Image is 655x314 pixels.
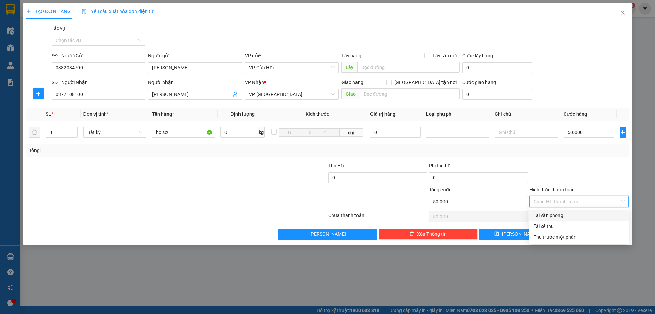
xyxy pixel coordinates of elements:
span: plus [26,9,31,14]
span: plus [620,129,626,135]
button: Close [613,3,632,23]
input: Dọc đường [357,62,460,73]
span: Lấy hàng [341,53,361,58]
div: SĐT Người Nhận [52,79,145,86]
div: Thu trước một phần [534,233,625,241]
button: deleteXóa Thông tin [379,229,478,240]
button: [PERSON_NAME] [278,229,377,240]
span: Kích thước [306,111,329,117]
input: D [279,128,300,137]
span: save [494,231,499,237]
img: icon [82,9,87,14]
span: VP Nhận [245,80,264,85]
span: cm [340,128,363,137]
div: SĐT Người Gửi [52,52,145,59]
input: Dọc đường [360,88,460,99]
button: plus [620,127,626,138]
span: Đơn vị tính [83,111,109,117]
input: 0 [370,127,421,138]
span: [PERSON_NAME] [309,230,346,238]
span: Bất kỳ [87,127,142,137]
th: Loại phụ phí [423,108,492,121]
div: Người gửi [148,52,242,59]
span: SL [46,111,51,117]
span: Xóa Thông tin [417,230,447,238]
div: Chưa thanh toán [327,211,428,223]
span: Cước hàng [564,111,587,117]
span: Yêu cầu xuất hóa đơn điện tử [82,9,154,14]
button: save[PERSON_NAME] [479,229,553,240]
span: delete [409,231,414,237]
th: Ghi chú [492,108,561,121]
input: R [300,128,321,137]
span: Lấy tận nơi [430,52,460,59]
span: [GEOGRAPHIC_DATA] tận nơi [392,79,460,86]
input: C [321,128,340,137]
label: Hình thức thanh toán [529,187,575,192]
span: Tên hàng [152,111,174,117]
div: Phí thu hộ [429,162,528,172]
input: VD: Bàn, Ghế [152,127,215,138]
span: Tổng cước [429,187,451,192]
button: plus [33,88,44,99]
span: kg [258,127,265,138]
span: TẠO ĐƠN HÀNG [26,9,71,14]
div: Tài xế thu [534,222,625,230]
div: VP gửi [245,52,339,59]
span: Giá trị hàng [370,111,395,117]
label: Tác vụ [52,26,65,31]
label: Cước lấy hàng [462,53,493,58]
span: close [620,10,625,15]
input: Cước giao hàng [462,89,532,100]
span: VP Đà Nẵng [249,89,335,99]
div: Người nhận [148,79,242,86]
span: Giao [341,88,360,99]
span: Giao hàng [341,80,363,85]
input: Cước lấy hàng [462,62,532,73]
span: Lấy [341,62,357,73]
div: Tại văn phòng [534,211,625,219]
label: Cước giao hàng [462,80,496,85]
span: VP Cửa Hội [249,63,335,73]
button: delete [29,127,40,138]
span: Thu Hộ [328,163,344,168]
span: [PERSON_NAME] [502,230,538,238]
span: plus [33,91,43,96]
input: Ghi Chú [495,127,558,138]
span: user-add [233,92,238,97]
div: Tổng: 1 [29,147,253,154]
span: Định lượng [230,111,254,117]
